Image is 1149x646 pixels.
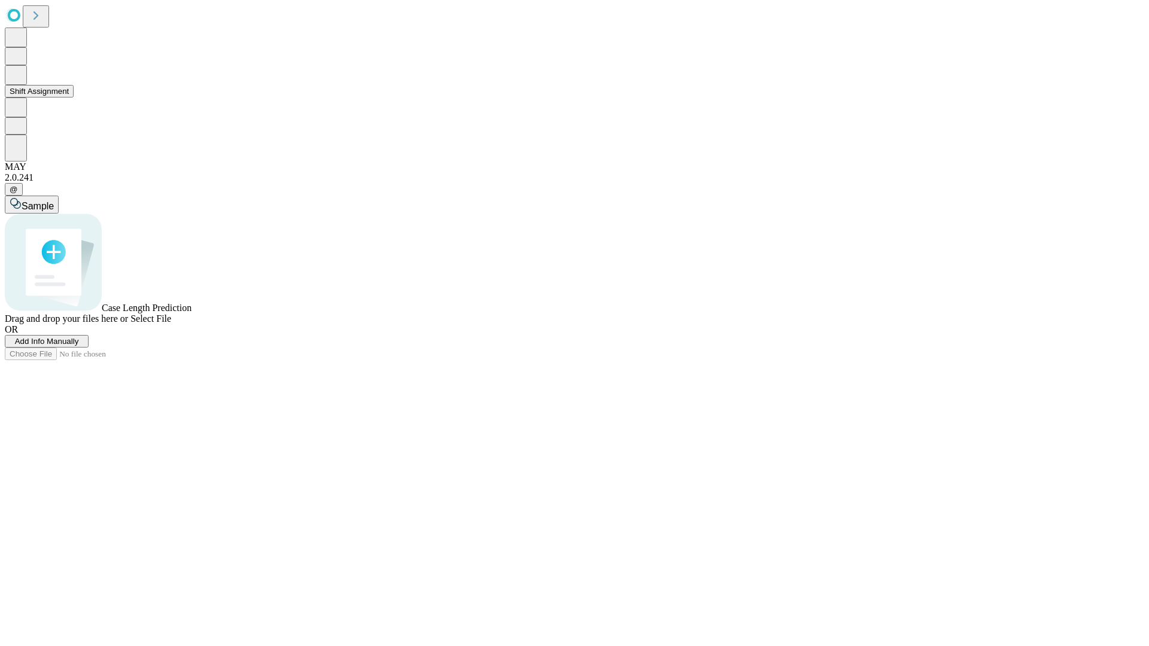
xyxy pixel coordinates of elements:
[5,85,74,97] button: Shift Assignment
[10,185,18,194] span: @
[5,196,59,214] button: Sample
[5,313,128,324] span: Drag and drop your files here or
[5,161,1144,172] div: MAY
[5,183,23,196] button: @
[22,201,54,211] span: Sample
[130,313,171,324] span: Select File
[5,335,89,348] button: Add Info Manually
[5,324,18,334] span: OR
[15,337,79,346] span: Add Info Manually
[5,172,1144,183] div: 2.0.241
[102,303,191,313] span: Case Length Prediction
